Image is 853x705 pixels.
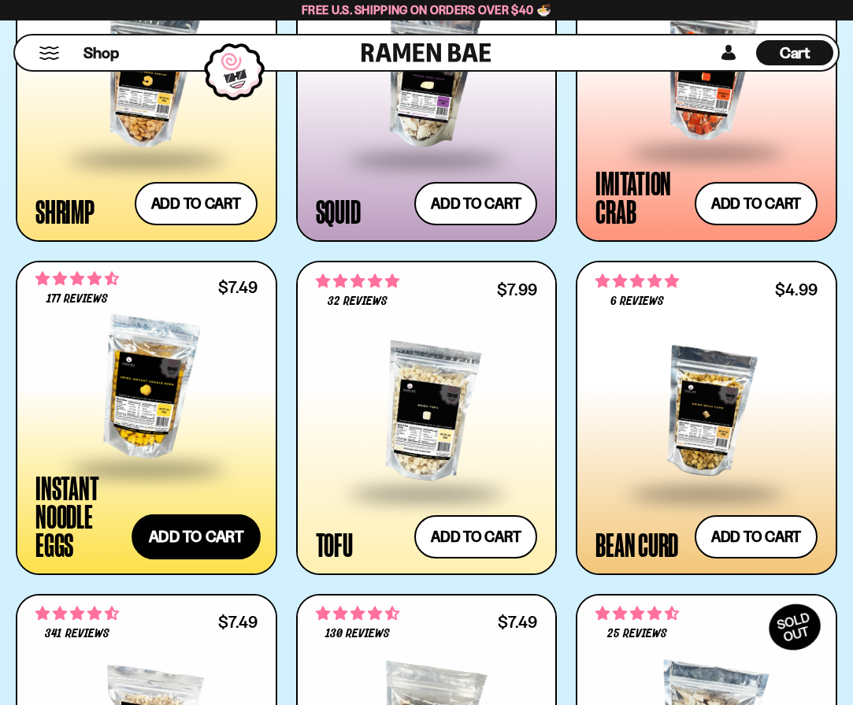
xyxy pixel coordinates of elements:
div: Tofu [316,530,353,558]
a: Shop [83,40,119,65]
div: Imitation Crab [595,169,687,225]
button: Add to cart [414,515,537,558]
a: 4.71 stars 177 reviews $7.49 Instant Noodle Eggs Add to cart [16,261,277,575]
div: Squid [316,197,361,225]
span: 5.00 stars [595,271,679,291]
div: Bean Curd [595,530,678,558]
a: 5.00 stars 6 reviews $4.99 Bean Curd Add to cart [576,261,837,575]
button: Add to cart [132,514,261,560]
span: 6 reviews [610,295,664,308]
div: $7.99 [497,282,537,297]
button: Add to cart [695,182,818,225]
a: 4.78 stars 32 reviews $7.99 Tofu Add to cart [296,261,558,575]
button: Add to cart [414,182,537,225]
span: 177 reviews [46,293,108,306]
div: Instant Noodle Eggs [35,473,127,558]
div: Cart [756,35,833,70]
span: Cart [780,43,810,62]
div: $7.49 [218,614,258,629]
span: 4.68 stars [316,603,399,624]
span: Free U.S. Shipping on Orders over $40 🍜 [302,2,551,17]
span: 4.53 stars [35,603,119,624]
div: $4.99 [775,282,818,297]
span: 4.78 stars [316,271,399,291]
button: Mobile Menu Trigger [39,46,60,60]
button: Add to cart [135,182,258,225]
span: 4.71 stars [35,269,119,289]
div: $7.49 [498,614,537,629]
div: SOLD OUT [761,596,829,659]
button: Add to cart [695,515,818,558]
div: $7.49 [218,280,258,295]
span: 341 reviews [45,628,109,640]
span: 25 reviews [607,628,667,640]
span: 4.52 stars [595,603,679,624]
span: Shop [83,43,119,64]
div: Shrimp [35,197,95,225]
span: 130 reviews [325,628,390,640]
span: 32 reviews [328,295,388,308]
